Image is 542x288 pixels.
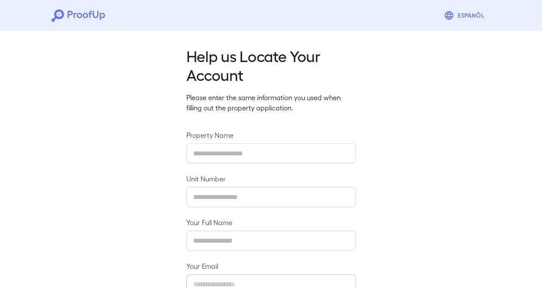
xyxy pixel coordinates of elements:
[186,174,356,184] label: Unit Number
[186,130,356,140] label: Property Name
[186,217,356,227] label: Your Full Name
[186,46,356,84] h2: Help us Locate Your Account
[186,92,356,113] p: Please enter the same information you used when filling out the property application.
[186,261,356,271] label: Your Email
[440,7,491,24] button: Espanõl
